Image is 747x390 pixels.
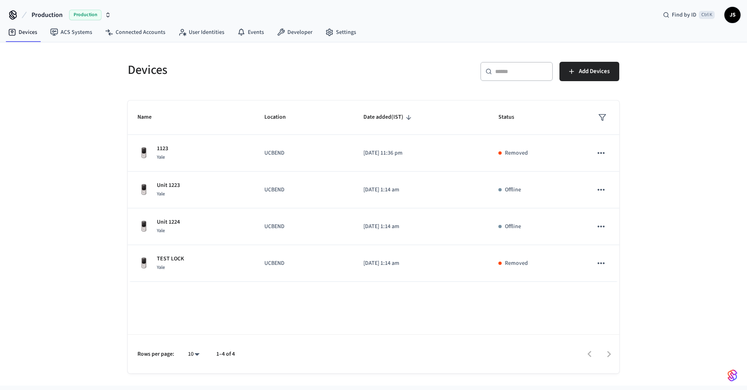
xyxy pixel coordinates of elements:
p: UCBEND [264,222,344,231]
span: Yale [157,264,165,271]
a: Devices [2,25,44,40]
span: Name [137,111,162,124]
img: Yale Assure Touchscreen Wifi Smart Lock, Satin Nickel, Front [137,257,150,270]
span: Yale [157,227,165,234]
p: UCBEND [264,149,344,157]
p: UCBEND [264,186,344,194]
p: [DATE] 1:14 am [363,186,479,194]
p: Offline [505,186,521,194]
button: JS [724,7,741,23]
a: Settings [319,25,363,40]
button: Add Devices [559,62,619,81]
div: Find by IDCtrl K [656,8,721,22]
span: Yale [157,191,165,197]
img: Yale Assure Touchscreen Wifi Smart Lock, Satin Nickel, Front [137,147,150,159]
p: TEST LOCK [157,255,184,263]
p: Removed [505,259,528,268]
span: Location [264,111,296,124]
div: 10 [184,348,203,360]
span: Ctrl K [699,11,715,19]
span: Yale [157,154,165,161]
span: Production [32,10,63,20]
p: [DATE] 11:36 pm [363,149,479,157]
img: Yale Assure Touchscreen Wifi Smart Lock, Satin Nickel, Front [137,220,150,233]
p: Unit 1223 [157,181,180,190]
a: User Identities [172,25,231,40]
span: Add Devices [579,66,610,77]
p: Unit 1224 [157,218,180,226]
span: JS [725,8,740,22]
span: Date added(IST) [363,111,414,124]
img: SeamLogoGradient.69752ec5.svg [728,369,737,382]
p: Rows per page: [137,350,174,359]
p: Offline [505,222,521,231]
p: [DATE] 1:14 am [363,222,479,231]
a: Developer [270,25,319,40]
span: Production [69,10,101,20]
span: Status [498,111,525,124]
img: Yale Assure Touchscreen Wifi Smart Lock, Satin Nickel, Front [137,183,150,196]
p: Removed [505,149,528,157]
p: 1123 [157,145,168,153]
p: UCBEND [264,259,344,268]
h5: Devices [128,62,369,78]
table: sticky table [128,101,619,282]
p: [DATE] 1:14 am [363,259,479,268]
a: Connected Accounts [99,25,172,40]
a: Events [231,25,270,40]
p: 1–4 of 4 [216,350,235,359]
a: ACS Systems [44,25,99,40]
span: Find by ID [672,11,696,19]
